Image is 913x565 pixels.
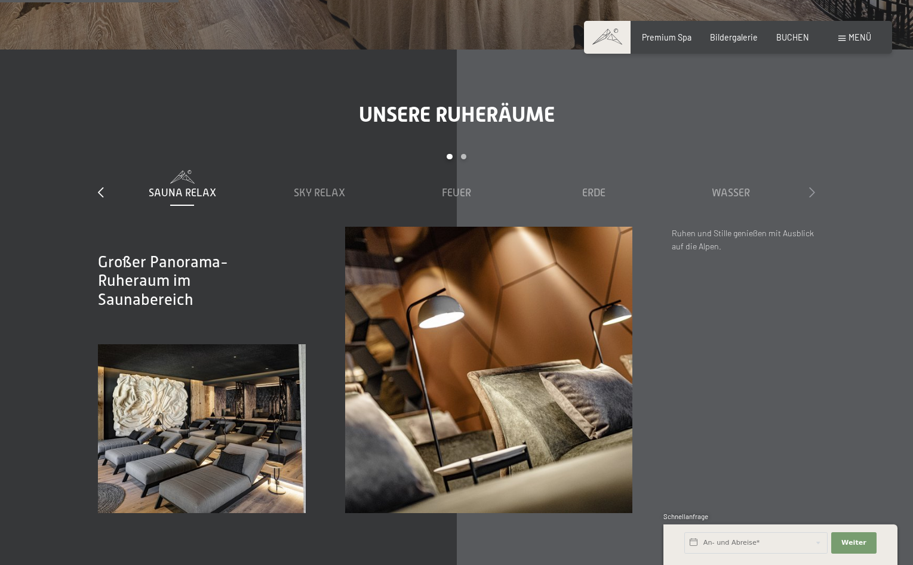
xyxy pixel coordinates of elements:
[98,344,306,514] img: Ruheräume - Chill Lounge - Wellnesshotel - Ahrntal - Schwarzenstein
[642,32,691,42] a: Premium Spa
[672,227,815,254] p: Ruhen und Stille genießen mit Ausblick auf die Alpen.
[663,512,708,520] span: Schnellanfrage
[149,187,216,199] span: Sauna Relax
[345,227,632,514] img: Ruheräume - Chill Lounge - Wellnesshotel - Ahrntal - Schwarzenstein
[447,154,453,160] div: Carousel Page 1 (Current Slide)
[710,32,758,42] a: Bildergalerie
[461,154,467,160] div: Carousel Page 2
[294,187,345,199] span: Sky Relax
[849,32,871,42] span: Menü
[98,253,228,308] span: Großer Panorama-Ruheraum im Saunabereich
[712,187,750,199] span: Wasser
[776,32,809,42] a: BUCHEN
[359,102,555,126] span: Unsere Ruheräume
[113,154,799,170] div: Carousel Pagination
[841,538,866,548] span: Weiter
[582,187,605,199] span: Erde
[442,187,471,199] span: Feuer
[831,532,877,554] button: Weiter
